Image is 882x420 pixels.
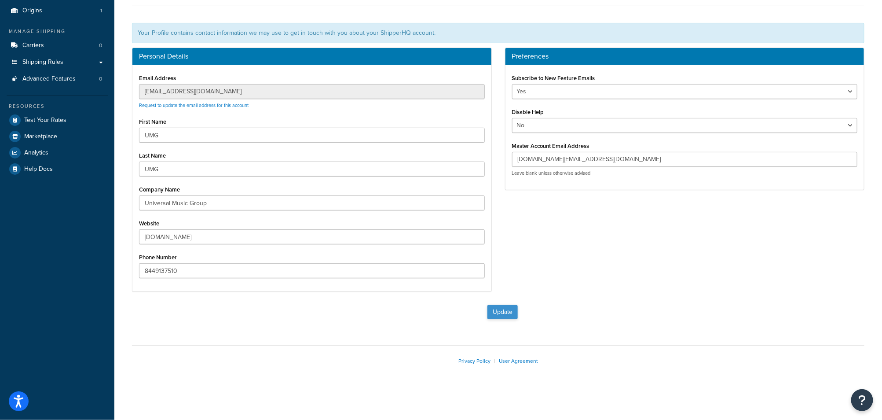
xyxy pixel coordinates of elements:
span: Help Docs [24,166,53,173]
a: Carriers 0 [7,37,108,54]
label: Email Address [139,75,176,81]
label: First Name [139,118,166,125]
a: Marketplace [7,129,108,144]
label: Disable Help [512,109,544,115]
h3: Preferences [512,52,858,60]
span: Marketplace [24,133,57,140]
li: Origins [7,3,108,19]
span: | [494,357,495,365]
a: Test Your Rates [7,112,108,128]
div: Your Profile contains contact information we may use to get in touch with you about your ShipperH... [132,23,864,43]
label: Subscribe to New Feature Emails [512,75,595,81]
a: Request to update the email address for this account [139,102,249,109]
div: Manage Shipping [7,28,108,35]
span: Test Your Rates [24,117,66,124]
label: Last Name [139,152,166,159]
span: Carriers [22,42,44,49]
p: Leave blank unless otherwise advised [512,170,858,177]
a: Shipping Rules [7,54,108,70]
label: Master Account Email Address [512,143,589,149]
span: Advanced Features [22,75,76,83]
a: Advanced Features 0 [7,71,108,87]
span: Origins [22,7,42,15]
a: Help Docs [7,161,108,177]
span: Analytics [24,149,48,157]
span: Shipping Rules [22,59,63,66]
button: Open Resource Center [851,389,873,411]
span: 0 [99,42,102,49]
a: Privacy Policy [458,357,490,365]
a: Origins 1 [7,3,108,19]
li: Advanced Features [7,71,108,87]
button: Update [487,305,518,319]
label: Website [139,220,159,227]
span: 0 [99,75,102,83]
li: Carriers [7,37,108,54]
div: Resources [7,103,108,110]
a: User Agreement [499,357,538,365]
label: Company Name [139,186,180,193]
label: Phone Number [139,254,177,261]
h3: Personal Details [139,52,485,60]
a: Analytics [7,145,108,161]
span: 1 [100,7,102,15]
